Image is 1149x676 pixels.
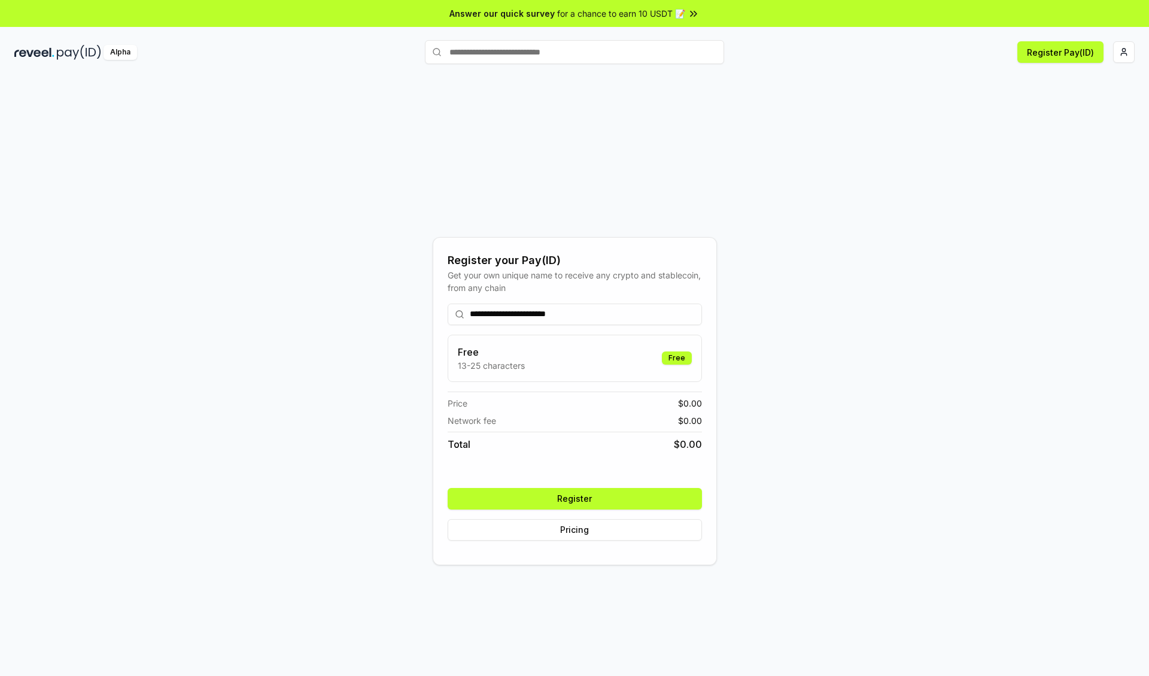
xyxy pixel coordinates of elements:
[1017,41,1104,63] button: Register Pay(ID)
[57,45,101,60] img: pay_id
[458,345,525,359] h3: Free
[662,351,692,365] div: Free
[448,397,467,410] span: Price
[448,519,702,541] button: Pricing
[104,45,137,60] div: Alpha
[448,414,496,427] span: Network fee
[448,437,470,451] span: Total
[678,414,702,427] span: $ 0.00
[448,269,702,294] div: Get your own unique name to receive any crypto and stablecoin, from any chain
[678,397,702,410] span: $ 0.00
[557,7,685,20] span: for a chance to earn 10 USDT 📝
[458,359,525,372] p: 13-25 characters
[14,45,54,60] img: reveel_dark
[448,488,702,510] button: Register
[449,7,555,20] span: Answer our quick survey
[674,437,702,451] span: $ 0.00
[448,252,702,269] div: Register your Pay(ID)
